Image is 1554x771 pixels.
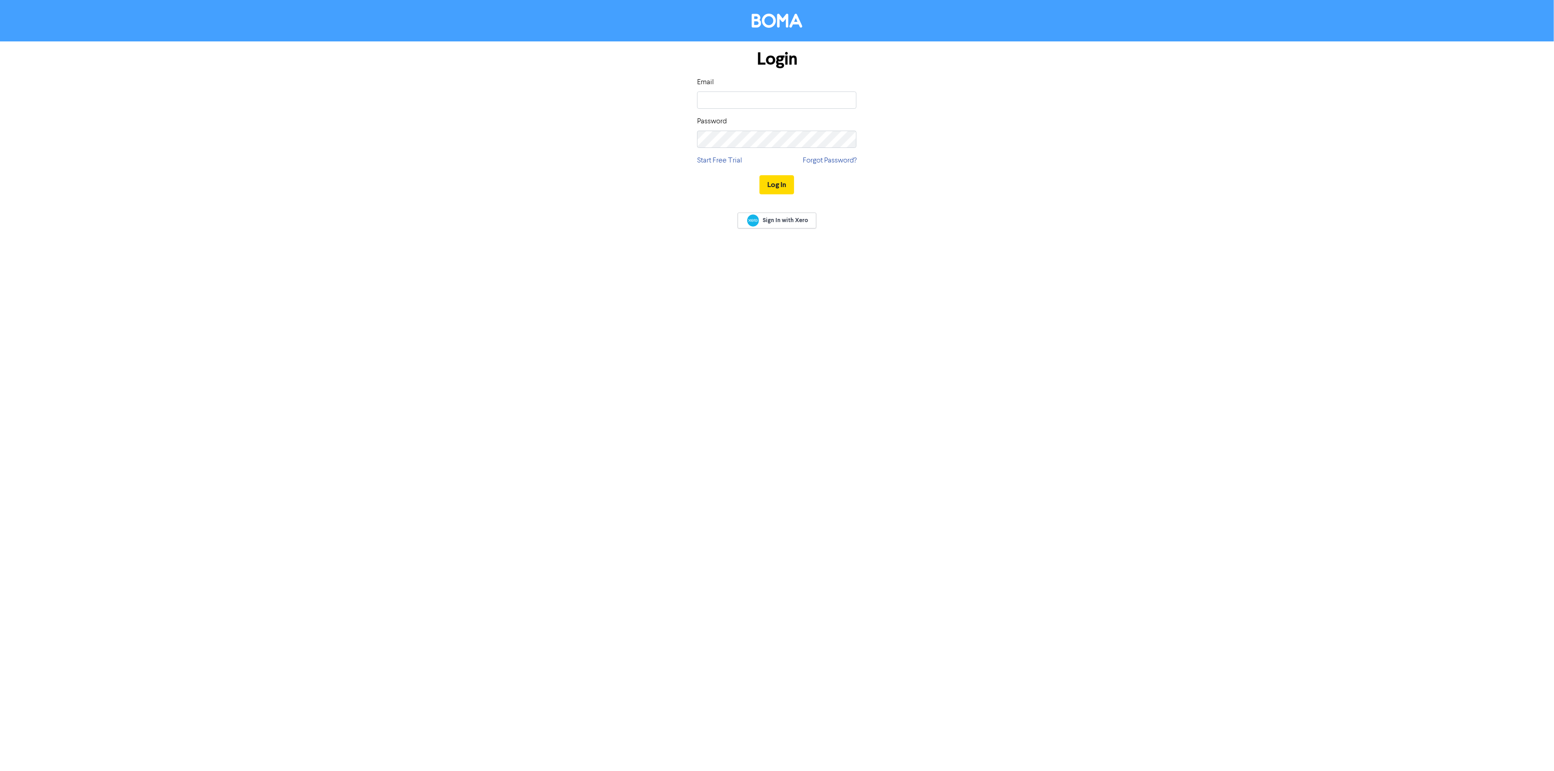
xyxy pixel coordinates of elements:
[759,175,794,194] button: Log In
[738,213,816,228] a: Sign In with Xero
[697,49,856,70] h1: Login
[697,77,714,88] label: Email
[747,214,759,227] img: Xero logo
[1508,727,1554,771] iframe: Chat Widget
[803,155,856,166] a: Forgot Password?
[763,216,809,224] span: Sign In with Xero
[697,155,742,166] a: Start Free Trial
[697,116,727,127] label: Password
[752,14,802,28] img: BOMA Logo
